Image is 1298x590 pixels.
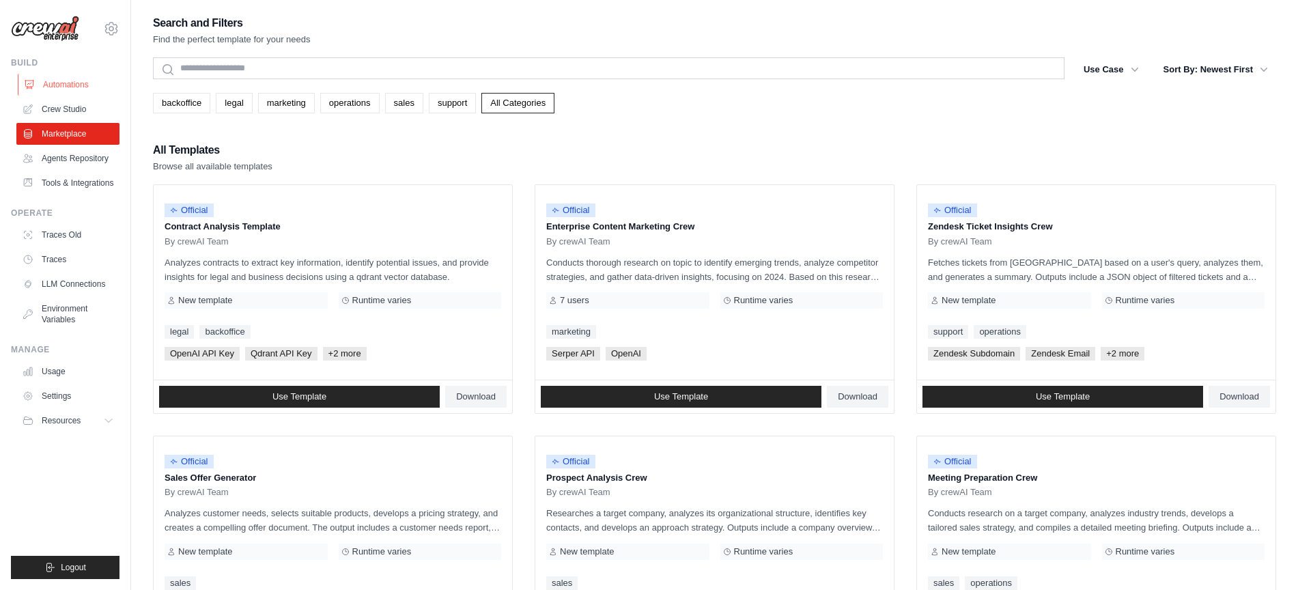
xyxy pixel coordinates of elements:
[560,546,614,557] span: New template
[16,98,119,120] a: Crew Studio
[16,123,119,145] a: Marketplace
[165,255,501,284] p: Analyzes contracts to extract key information, identify potential issues, and provide insights fo...
[165,506,501,535] p: Analyzes customer needs, selects suitable products, develops a pricing strategy, and creates a co...
[942,295,996,306] span: New template
[734,546,793,557] span: Runtime varies
[1209,386,1270,408] a: Download
[928,455,977,468] span: Official
[16,273,119,295] a: LLM Connections
[1075,57,1147,82] button: Use Case
[942,546,996,557] span: New template
[42,415,81,426] span: Resources
[838,391,877,402] span: Download
[546,325,596,339] a: marketing
[974,325,1026,339] a: operations
[165,203,214,217] span: Official
[1116,295,1175,306] span: Runtime varies
[1036,391,1090,402] span: Use Template
[16,385,119,407] a: Settings
[165,347,240,361] span: OpenAI API Key
[61,562,86,573] span: Logout
[159,386,440,408] a: Use Template
[546,220,883,234] p: Enterprise Content Marketing Crew
[165,236,229,247] span: By crewAI Team
[546,203,595,217] span: Official
[481,93,554,113] a: All Categories
[216,93,252,113] a: legal
[165,220,501,234] p: Contract Analysis Template
[928,487,992,498] span: By crewAI Team
[153,93,210,113] a: backoffice
[165,471,501,485] p: Sales Offer Generator
[245,347,318,361] span: Qdrant API Key
[385,93,423,113] a: sales
[546,455,595,468] span: Official
[199,325,250,339] a: backoffice
[178,546,232,557] span: New template
[1101,347,1144,361] span: +2 more
[320,93,380,113] a: operations
[258,93,315,113] a: marketing
[18,74,121,96] a: Automations
[928,506,1265,535] p: Conducts research on a target company, analyzes industry trends, develops a tailored sales strate...
[827,386,888,408] a: Download
[546,347,600,361] span: Serper API
[352,546,412,557] span: Runtime varies
[734,295,793,306] span: Runtime varies
[541,386,821,408] a: Use Template
[323,347,367,361] span: +2 more
[445,386,507,408] a: Download
[1155,57,1276,82] button: Sort By: Newest First
[16,298,119,331] a: Environment Variables
[11,344,119,355] div: Manage
[928,576,959,590] a: sales
[153,14,311,33] h2: Search and Filters
[16,172,119,194] a: Tools & Integrations
[16,224,119,246] a: Traces Old
[165,325,194,339] a: legal
[165,455,214,468] span: Official
[928,255,1265,284] p: Fetches tickets from [GEOGRAPHIC_DATA] based on a user's query, analyzes them, and generates a su...
[272,391,326,402] span: Use Template
[928,220,1265,234] p: Zendesk Ticket Insights Crew
[178,295,232,306] span: New template
[11,57,119,68] div: Build
[928,347,1020,361] span: Zendesk Subdomain
[11,16,79,42] img: Logo
[1219,391,1259,402] span: Download
[165,576,196,590] a: sales
[11,208,119,219] div: Operate
[429,93,476,113] a: support
[16,361,119,382] a: Usage
[165,487,229,498] span: By crewAI Team
[16,249,119,270] a: Traces
[153,160,272,173] p: Browse all available templates
[928,203,977,217] span: Official
[11,556,119,579] button: Logout
[456,391,496,402] span: Download
[546,236,610,247] span: By crewAI Team
[1116,546,1175,557] span: Runtime varies
[928,325,968,339] a: support
[965,576,1017,590] a: operations
[153,33,311,46] p: Find the perfect template for your needs
[546,506,883,535] p: Researches a target company, analyzes its organizational structure, identifies key contacts, and ...
[16,410,119,432] button: Resources
[352,295,412,306] span: Runtime varies
[546,471,883,485] p: Prospect Analysis Crew
[546,255,883,284] p: Conducts thorough research on topic to identify emerging trends, analyze competitor strategies, a...
[546,487,610,498] span: By crewAI Team
[654,391,708,402] span: Use Template
[153,141,272,160] h2: All Templates
[560,295,589,306] span: 7 users
[16,147,119,169] a: Agents Repository
[546,576,578,590] a: sales
[928,471,1265,485] p: Meeting Preparation Crew
[1026,347,1095,361] span: Zendesk Email
[606,347,647,361] span: OpenAI
[922,386,1203,408] a: Use Template
[928,236,992,247] span: By crewAI Team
